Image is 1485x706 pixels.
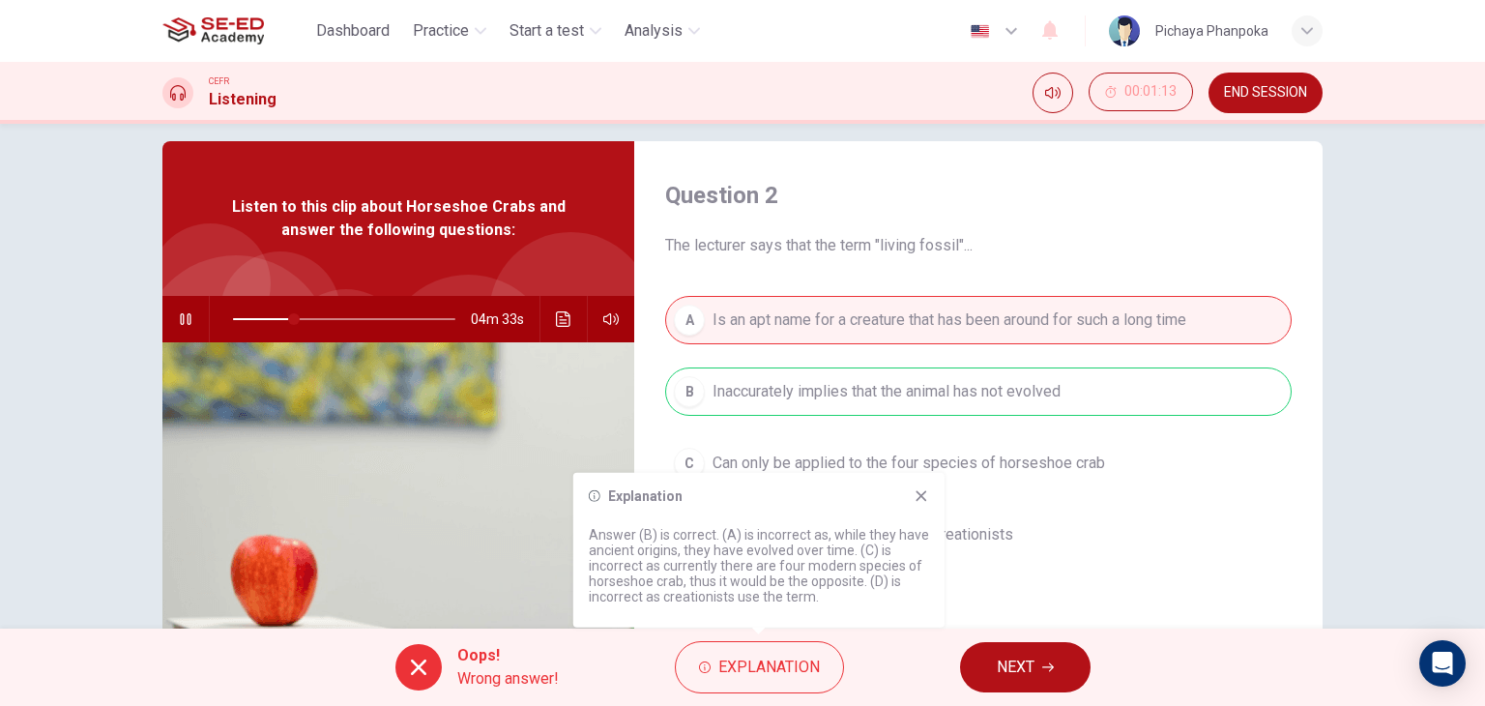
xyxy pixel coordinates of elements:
span: Explanation [718,654,820,681]
span: 00:01:13 [1124,84,1177,100]
p: Answer (B) is correct. (A) is incorrect as, while they have ancient origins, they have evolved ov... [589,527,929,604]
div: Open Intercom Messenger [1419,640,1466,687]
span: NEXT [997,654,1034,681]
button: Click to see the audio transcription [548,296,579,342]
span: The lecturer says that the term "living fossil"... [665,234,1292,257]
h4: Question 2 [665,180,1292,211]
span: Oops! [457,644,559,667]
img: Profile picture [1109,15,1140,46]
span: Listen to this clip about Horseshoe Crabs and answer the following questions: [225,195,571,242]
img: en [968,24,992,39]
span: Wrong answer! [457,667,559,691]
span: CEFR [209,74,229,88]
span: Analysis [625,19,683,43]
div: Pichaya Phanpoka [1155,19,1268,43]
h1: Listening [209,88,277,111]
span: Practice [413,19,469,43]
div: Mute [1033,73,1073,113]
span: Start a test [510,19,584,43]
span: END SESSION [1224,85,1307,101]
h6: Explanation [608,488,683,504]
span: 04m 33s [471,296,539,342]
img: SE-ED Academy logo [162,12,264,50]
span: Dashboard [316,19,390,43]
div: Hide [1089,73,1193,113]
